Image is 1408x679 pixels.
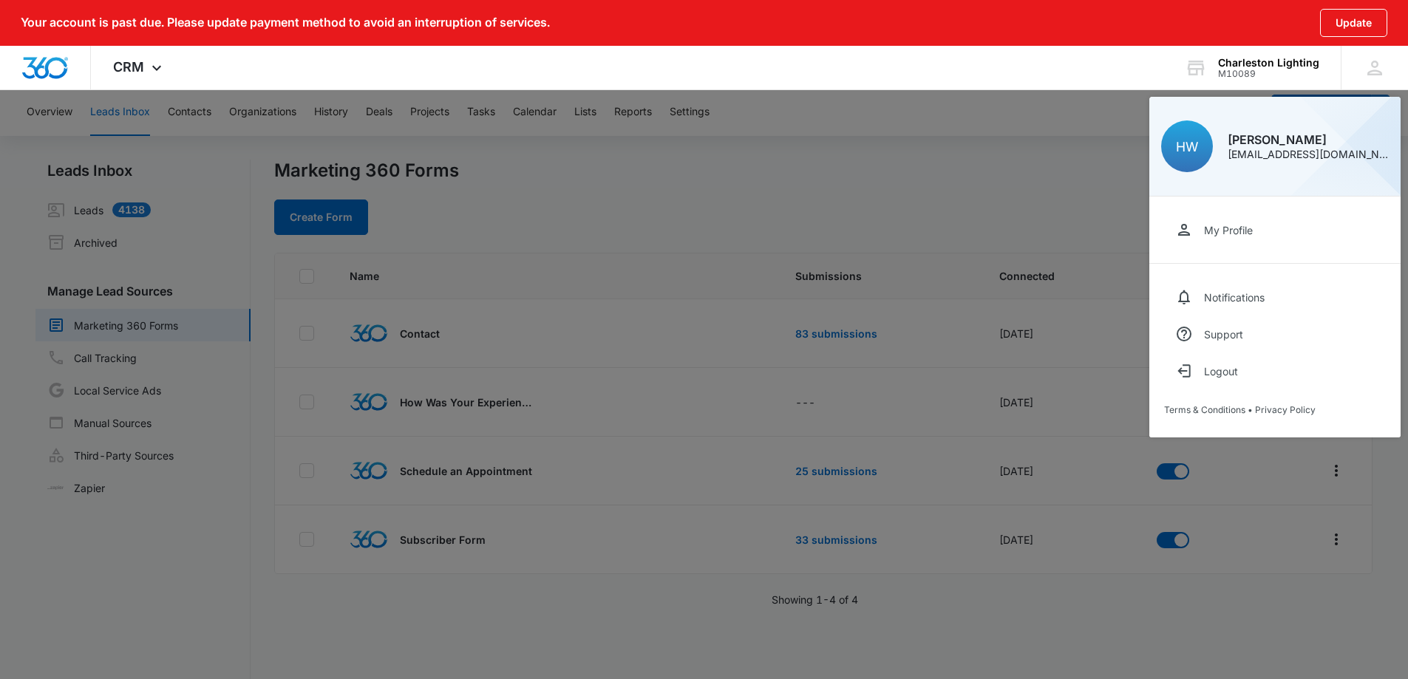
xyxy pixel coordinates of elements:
div: Support [1204,328,1243,341]
button: Logout [1164,352,1386,389]
div: • [1164,404,1386,415]
div: account id [1218,69,1319,79]
div: CRM [91,46,188,89]
p: Your account is past due. Please update payment method to avoid an interruption of services. [21,16,550,30]
a: Support [1164,315,1386,352]
a: My Profile [1164,211,1386,248]
div: [EMAIL_ADDRESS][DOMAIN_NAME] [1228,149,1389,160]
a: Terms & Conditions [1164,404,1245,415]
div: Logout [1204,365,1238,378]
a: Privacy Policy [1255,404,1316,415]
span: CRM [113,59,144,75]
div: Notifications [1204,291,1265,304]
div: [PERSON_NAME] [1228,134,1389,146]
div: My Profile [1204,224,1253,236]
button: Update [1320,9,1387,37]
a: Notifications [1164,279,1386,315]
span: HW [1176,139,1198,154]
div: account name [1218,57,1319,69]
